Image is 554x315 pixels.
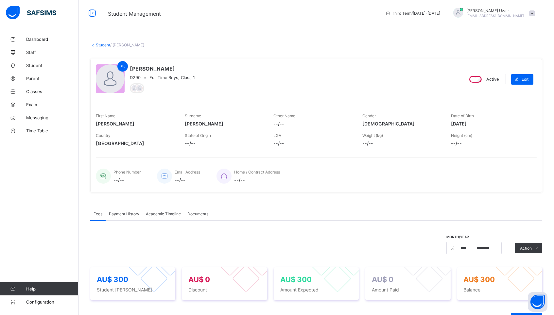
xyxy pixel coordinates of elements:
[234,170,280,174] span: Home / Contract Address
[26,102,78,107] span: Exam
[273,141,353,146] span: --/--
[486,77,499,82] span: Active
[6,6,56,20] img: safsims
[362,133,383,138] span: Weight (kg)
[447,8,538,19] div: SheikhUzair
[26,286,78,291] span: Help
[130,75,141,80] span: D290
[185,133,211,138] span: State of Origin
[273,113,295,118] span: Other Name
[280,287,352,292] span: Amount Expected
[522,77,528,82] span: Edit
[110,42,144,47] span: / [PERSON_NAME]
[108,10,161,17] span: Student Management
[96,113,115,118] span: First Name
[234,177,280,183] span: --/--
[185,141,264,146] span: --/--
[26,128,78,133] span: Time Table
[372,287,444,292] span: Amount Paid
[26,50,78,55] span: Staff
[188,275,210,284] span: AU$ 0
[109,211,139,216] span: Payment History
[146,211,181,216] span: Academic Timeline
[187,211,208,216] span: Documents
[280,275,312,284] span: AU$ 300
[96,133,111,138] span: Country
[464,287,536,292] span: Balance
[520,246,532,251] span: Action
[26,89,78,94] span: Classes
[188,287,260,292] span: Discount
[273,121,353,126] span: --/--
[113,177,141,183] span: --/--
[362,141,441,146] span: --/--
[26,76,78,81] span: Parent
[113,170,141,174] span: Phone Number
[96,121,175,126] span: [PERSON_NAME]
[466,8,524,13] span: [PERSON_NAME] Uzair
[185,121,264,126] span: [PERSON_NAME]
[362,113,376,118] span: Gender
[464,275,495,284] span: AU$ 300
[97,275,128,284] span: AU$ 300
[185,113,201,118] span: Surname
[372,275,393,284] span: AU$ 0
[94,211,102,216] span: Fees
[96,42,110,47] a: Student
[273,133,281,138] span: LGA
[26,115,78,120] span: Messaging
[451,113,474,118] span: Date of Birth
[26,63,78,68] span: Student
[451,121,530,126] span: [DATE]
[130,65,195,72] span: [PERSON_NAME]
[451,141,530,146] span: --/--
[26,299,78,305] span: Configuration
[466,14,524,18] span: [EMAIL_ADDRESS][DOMAIN_NAME]
[446,235,469,239] span: Month/Year
[175,177,200,183] span: --/--
[96,141,175,146] span: [GEOGRAPHIC_DATA]
[97,287,169,292] span: Student [PERSON_NAME]
[451,133,472,138] span: Height (cm)
[385,11,440,16] span: session/term information
[528,292,547,312] button: Open asap
[362,121,441,126] span: [DEMOGRAPHIC_DATA]
[175,170,200,174] span: Email Address
[26,37,78,42] span: Dashboard
[130,75,195,80] div: •
[149,75,195,80] span: Full Time Boys, Class 1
